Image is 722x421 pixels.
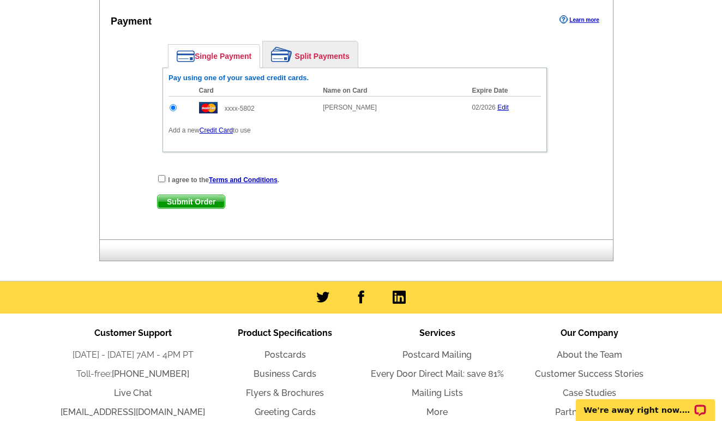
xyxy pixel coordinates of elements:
a: Terms and Conditions [209,176,278,184]
iframe: LiveChat chat widget [569,387,722,421]
a: Learn more [559,15,599,24]
a: Every Door Direct Mail: save 81% [371,369,504,379]
span: Our Company [561,328,618,338]
a: [PHONE_NUMBER] [112,369,189,379]
a: Business Cards [254,369,316,379]
a: Edit [497,104,509,111]
div: Payment [111,14,152,29]
a: Postcard Mailing [402,350,472,360]
span: Customer Support [94,328,172,338]
span: xxxx-5802 [225,105,255,112]
a: Live Chat [114,388,152,398]
img: mast.gif [199,102,218,113]
a: Case Studies [563,388,616,398]
span: Submit Order [158,195,225,208]
a: More [426,407,448,417]
span: [PERSON_NAME] [323,104,377,111]
strong: I agree to the . [168,176,279,184]
a: Single Payment [169,45,260,68]
span: Services [419,328,455,338]
img: split-payment.png [271,47,292,62]
a: Credit Card [200,127,233,134]
th: Card [194,85,318,97]
li: Toll-free: [57,368,209,381]
a: Customer Success Stories [535,369,643,379]
a: About the Team [557,350,622,360]
a: Flyers & Brochures [246,388,324,398]
a: Postcards [264,350,306,360]
a: [EMAIL_ADDRESS][DOMAIN_NAME] [61,407,205,417]
th: Name on Card [317,85,466,97]
a: Mailing Lists [412,388,463,398]
img: single-payment.png [177,50,195,62]
li: [DATE] - [DATE] 7AM - 4PM PT [57,348,209,362]
a: Greeting Cards [255,407,316,417]
h6: Pay using one of your saved credit cards. [169,74,541,82]
p: Add a new to use [169,125,541,135]
th: Expire Date [466,85,541,97]
span: Product Specifications [238,328,332,338]
a: Partner Program [555,407,623,417]
span: 02/2026 [472,104,495,111]
a: Split Payments [263,41,358,68]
